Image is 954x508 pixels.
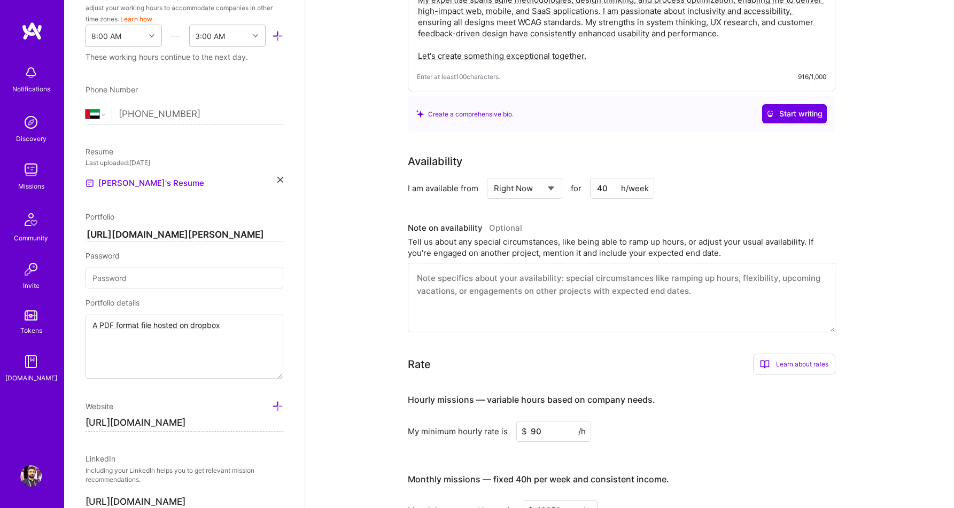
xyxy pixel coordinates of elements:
span: Portfolio [86,212,114,221]
i: icon Close [277,177,283,183]
div: Last uploaded: [DATE] [86,157,283,168]
div: Rate [408,356,431,372]
input: +1 (000) 000-0000 [119,99,283,130]
input: http://... [86,229,283,241]
img: teamwork [20,159,42,181]
div: Note on availability [408,220,522,236]
span: for [571,183,581,194]
a: [PERSON_NAME]'s Resume [86,177,204,190]
div: Password [86,250,283,261]
div: Create a comprehensive bio. [416,108,514,120]
img: discovery [20,112,42,133]
img: guide book [20,351,42,372]
div: [DOMAIN_NAME] [5,372,57,384]
span: /h [578,426,586,437]
span: LinkedIn [86,454,115,463]
span: Phone Number [86,85,138,94]
i: icon SuggestedTeams [416,110,424,118]
div: Tokens [20,325,42,336]
img: logo [21,21,43,41]
button: Learn how [120,13,152,25]
img: Invite [20,259,42,280]
i: icon Chevron [149,33,154,38]
div: I am available from [408,183,478,194]
img: bell [20,62,42,83]
span: Optional [489,223,522,233]
div: My minimum hourly rate is [408,426,508,437]
i: icon HorizontalInLineDivider [170,30,181,42]
p: Including your LinkedIn helps you to get relevant mission recommendations. [86,466,283,484]
input: XX [590,178,654,199]
div: 3:00 AM [195,30,225,42]
input: Password [86,268,283,288]
div: Portfolio details [86,297,283,308]
div: Invite [23,280,40,291]
span: Start writing [766,108,823,119]
img: Resume [86,179,94,187]
span: Enter at least 100 characters. [417,71,500,82]
div: 916/1,000 [798,71,826,82]
div: Discovery [16,133,46,144]
a: User Avatar [18,465,44,487]
img: tokens [25,310,37,321]
div: Learn about rates [753,354,835,375]
span: Website [86,402,113,411]
button: Start writing [762,104,827,123]
div: Tell us about any special circumstances, like being able to ramp up hours, or adjust your usual a... [408,236,835,259]
h4: Hourly missions — variable hours based on company needs. [408,395,655,405]
img: Community [18,207,44,232]
i: icon BookOpen [760,359,770,369]
div: h/week [621,183,649,194]
span: $ [522,426,527,437]
div: Community [14,232,48,244]
img: User Avatar [20,465,42,487]
i: icon Chevron [253,33,258,38]
textarea: A PDF format file hosted on dropbox [86,315,283,379]
div: Availability [408,153,462,169]
h4: Monthly missions — fixed 40h per week and consistent income. [408,474,669,484]
i: icon CrystalBallWhite [766,110,774,118]
div: 8:00 AM [91,30,121,42]
input: XXX [516,421,591,442]
input: http://... [86,415,283,432]
div: Notifications [12,83,50,95]
span: Resume [86,147,113,156]
div: Missions [18,181,44,192]
div: These working hours continue to the next day. [86,51,283,62]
